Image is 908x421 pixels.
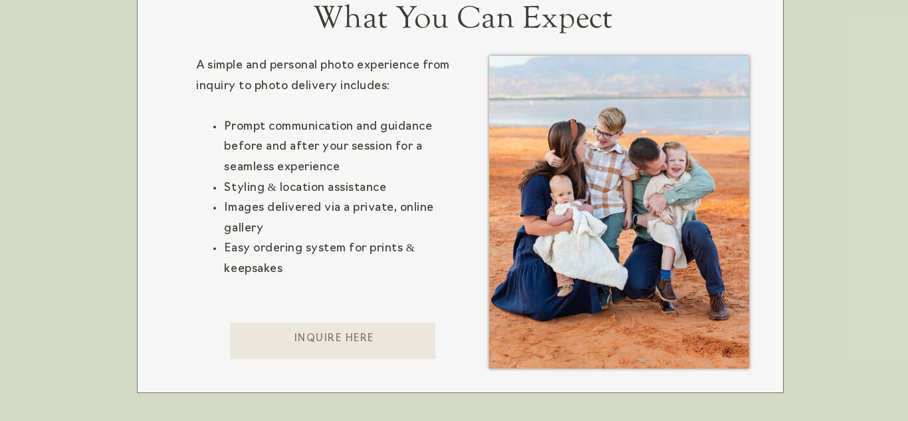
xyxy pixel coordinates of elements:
[223,178,460,199] li: Styling & location assistance
[223,198,460,239] li: Images delivered via a private, online gallery
[223,117,460,178] li: Prompt communication and guidance before and after your session for a seamless experience
[230,332,438,359] a: Inquire here
[223,239,460,279] li: Easy ordering system for prints & keepsakes
[196,56,460,96] div: A simple and personal photo experience from inquiry to photo delivery includes:
[283,1,642,37] h2: What You Can Expect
